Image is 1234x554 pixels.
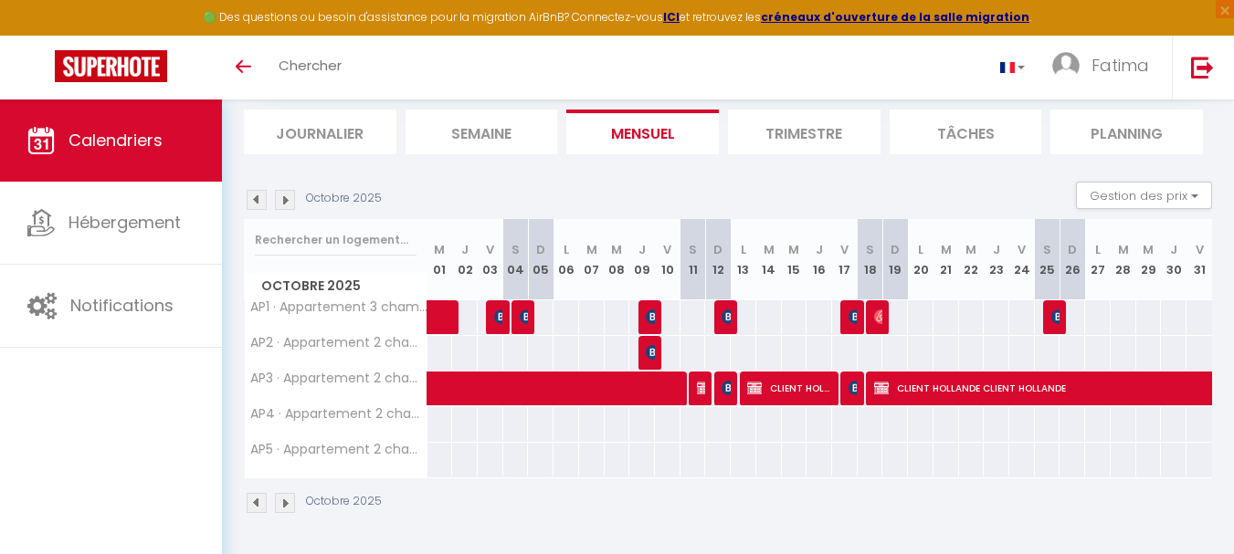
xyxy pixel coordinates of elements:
[782,219,807,300] th: 15
[248,407,430,421] span: AP4 · Appartement 2 chambres
[655,219,680,300] th: 10
[1111,219,1136,300] th: 28
[1196,241,1204,258] abbr: V
[478,219,503,300] th: 03
[406,110,558,154] li: Semaine
[816,241,823,258] abbr: J
[1018,241,1026,258] abbr: V
[840,241,849,258] abbr: V
[764,241,775,258] abbr: M
[1052,52,1080,79] img: ...
[722,299,730,334] span: [PERSON_NAME]
[697,371,705,405] span: [PERSON_NAME] De la Brethonière
[69,129,163,152] span: Calendriers
[646,299,654,334] span: Stef van der Ven
[536,241,545,258] abbr: D
[761,9,1029,25] a: créneaux d'ouverture de la salle migration
[1136,219,1162,300] th: 29
[741,241,746,258] abbr: L
[866,241,874,258] abbr: S
[579,219,605,300] th: 07
[638,241,646,258] abbr: J
[248,300,430,314] span: AP1 · Appartement 3 chambres Terrasse
[832,219,858,300] th: 17
[69,211,181,234] span: Hébergement
[611,241,622,258] abbr: M
[941,241,952,258] abbr: M
[891,241,900,258] abbr: D
[564,241,569,258] abbr: L
[255,224,417,256] input: Rechercher un logement...
[747,371,832,405] span: CLIENT HOLLANDE CLIENT HOLLANDE
[1085,219,1111,300] th: 27
[1118,241,1129,258] abbr: M
[646,335,654,370] span: Stef van der Ven
[1143,241,1154,258] abbr: M
[756,219,782,300] th: 14
[731,219,756,300] th: 13
[680,219,706,300] th: 11
[1035,219,1060,300] th: 25
[1039,36,1172,99] a: ... Fatima
[993,241,1000,258] abbr: J
[713,241,722,258] abbr: D
[722,371,730,405] span: [PERSON_NAME]
[874,299,882,334] span: [PERSON_NAME]
[55,50,167,82] img: Super Booking
[461,241,469,258] abbr: J
[959,219,985,300] th: 22
[705,219,731,300] th: 12
[807,219,832,300] th: 16
[882,219,908,300] th: 19
[427,219,453,300] th: 01
[663,241,671,258] abbr: V
[728,110,881,154] li: Trimestre
[248,371,430,385] span: AP3 · Appartement 2 chambres Terrasse
[248,443,430,456] span: AP5 · Appartement 2 chambres Terrasse
[306,493,382,510] p: Octobre 2025
[918,241,923,258] abbr: L
[663,9,680,25] a: ICI
[1187,219,1212,300] th: 31
[1191,56,1214,78] img: logout
[1092,54,1149,77] span: Fatima
[434,241,445,258] abbr: M
[629,219,655,300] th: 09
[1051,299,1060,334] span: Jocy Buabadi
[520,299,528,334] span: [PERSON_NAME]
[1170,241,1177,258] abbr: J
[494,299,502,334] span: [PERSON_NAME]
[554,219,579,300] th: 06
[788,241,799,258] abbr: M
[528,219,554,300] th: 05
[1009,219,1035,300] th: 24
[1095,241,1101,258] abbr: L
[566,110,719,154] li: Mensuel
[486,241,494,258] abbr: V
[605,219,630,300] th: 08
[908,219,933,300] th: 20
[890,110,1042,154] li: Tâches
[965,241,976,258] abbr: M
[984,219,1009,300] th: 23
[15,7,69,62] button: Ouvrir le widget de chat LiveChat
[265,36,355,99] a: Chercher
[849,371,857,405] span: [PERSON_NAME] Culture
[1060,219,1085,300] th: 26
[933,219,959,300] th: 21
[452,219,478,300] th: 02
[586,241,597,258] abbr: M
[1076,182,1212,209] button: Gestion des prix
[248,336,430,350] span: AP2 · Appartement 2 chambres Terrasse
[245,273,427,299] span: Octobre 2025
[1156,472,1220,540] iframe: Chat
[849,299,857,334] span: [PERSON_NAME] Culture
[512,241,520,258] abbr: S
[1161,219,1187,300] th: 30
[244,110,396,154] li: Journalier
[279,56,342,75] span: Chercher
[689,241,697,258] abbr: S
[1043,241,1051,258] abbr: S
[70,294,174,317] span: Notifications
